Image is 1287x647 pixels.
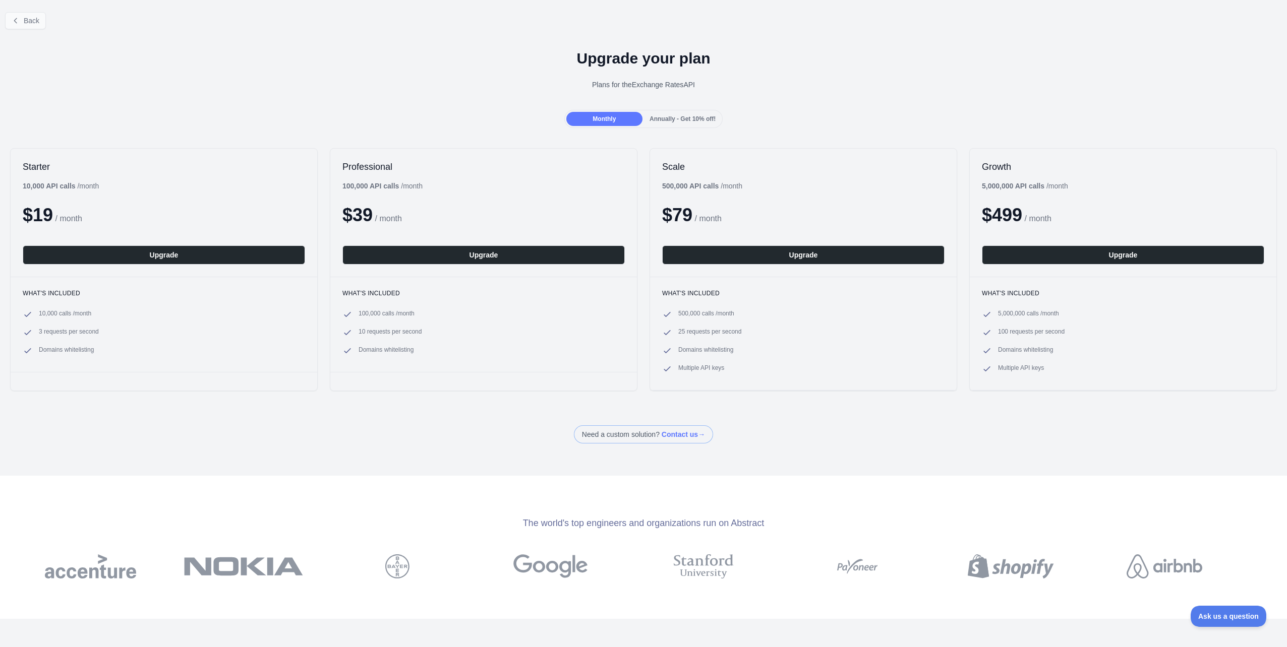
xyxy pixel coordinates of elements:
[662,205,692,225] span: $ 79
[342,161,625,173] h2: Professional
[662,181,742,191] div: / month
[662,182,719,190] b: 500,000 API calls
[662,161,945,173] h2: Scale
[1191,606,1267,627] iframe: Toggle Customer Support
